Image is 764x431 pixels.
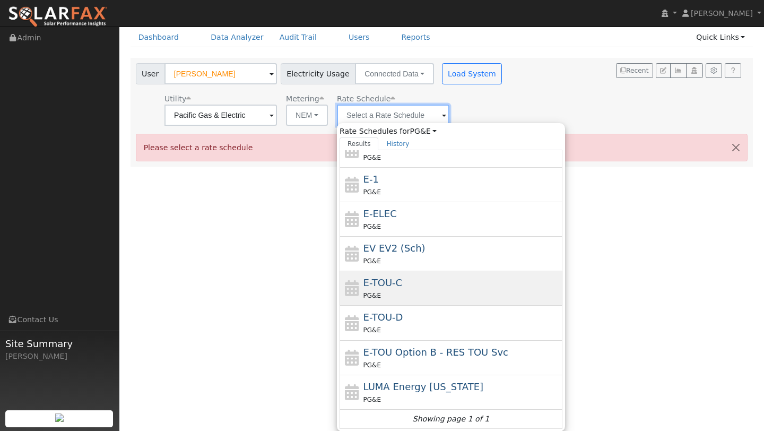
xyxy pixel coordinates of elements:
a: Results [340,137,379,150]
span: [PERSON_NAME] [691,9,753,18]
a: Help Link [725,63,741,78]
span: E-TOU-D [363,312,403,323]
span: Electric Vehicle EV2 (Sch) [363,243,426,254]
span: PG&E [363,361,381,369]
span: PG&E [363,257,381,265]
span: PG&E [363,188,381,196]
a: Audit Trail [272,28,325,47]
div: Metering [286,93,328,105]
button: Login As [686,63,702,78]
span: B-6 Small General Service TOU Poly Phase [363,139,516,150]
a: History [378,137,417,150]
span: E-ELEC [363,208,397,219]
button: Edit User [656,63,671,78]
span: Site Summary [5,337,114,351]
span: Please select a rate schedule [144,143,253,152]
span: PG&E [363,154,381,161]
a: Dashboard [131,28,187,47]
button: Close [725,134,747,160]
div: Utility [164,93,277,105]
i: Showing page 1 of 1 [413,413,489,425]
span: LUMA Energy [US_STATE] [363,381,484,392]
button: Multi-Series Graph [670,63,687,78]
span: E-1 [363,174,379,185]
button: Connected Data [355,63,434,84]
a: Users [341,28,378,47]
span: Electricity Usage [281,63,355,84]
span: PG&E [363,326,381,334]
a: Quick Links [688,28,753,47]
span: PG&E [363,223,381,230]
input: Select a Utility [164,105,277,126]
button: Load System [442,63,502,84]
button: Settings [706,63,722,78]
span: PG&E [363,396,381,403]
span: User [136,63,165,84]
a: PG&E [410,127,437,135]
span: Alias: HEV2A [337,94,395,103]
a: Data Analyzer [203,28,272,47]
img: SolarFax [8,6,108,28]
div: [PERSON_NAME] [5,351,114,362]
button: NEM [286,105,328,126]
input: Select a User [164,63,277,84]
span: E-TOU-C [363,277,403,288]
button: Recent [616,63,653,78]
input: Select a Rate Schedule [337,105,449,126]
span: PG&E [363,292,381,299]
a: Reports [394,28,438,47]
img: retrieve [55,413,64,422]
span: E-TOU Option B - Residential Time of Use Service (All Baseline Regions) [363,347,508,358]
span: Rate Schedules for [340,126,437,137]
